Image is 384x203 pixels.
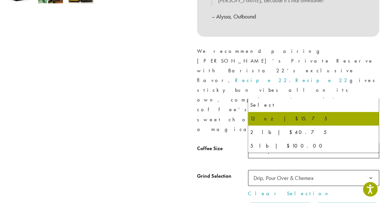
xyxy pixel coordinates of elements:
a: Recipe 22 [235,77,289,84]
a: Clear Selection [248,190,379,197]
li: Select [248,98,378,112]
div: 12 oz | $15.75 [250,114,377,124]
div: 2 lb | $40.75 [250,127,377,137]
label: Grind Selection [197,172,248,181]
label: Coffee Size [197,144,248,153]
p: – Alyssa, Outbound [212,11,365,22]
span: Drip, Pour Over & Chemex [251,172,320,184]
span: Drip, Pour Over & Chemex [248,170,379,186]
span: Drip, Pour Over & Chemex [254,174,314,182]
a: Recipe 22 [295,77,350,84]
p: We recommend pairing [PERSON_NAME]’s Private Reserve with Barista 22’s exclusive flavor, . gives ... [197,46,379,134]
div: 5 lb | $100.00 [250,141,377,151]
span: 12 oz | $15.75 [254,147,288,154]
